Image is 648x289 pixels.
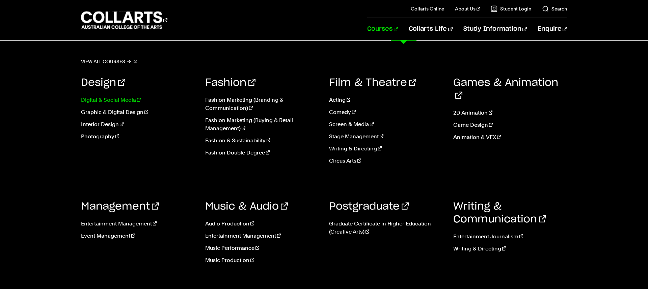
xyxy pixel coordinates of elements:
a: Game Design [453,121,567,129]
a: Music & Audio [205,201,288,212]
a: Animation & VFX [453,133,567,141]
a: Design [81,78,125,88]
a: Postgraduate [329,201,409,212]
a: Entertainment Management [81,220,195,228]
a: View all courses [81,57,137,66]
a: Music Production [205,256,319,264]
a: Graduate Certificate in Higher Education (Creative Arts) [329,220,443,236]
a: Music Performance [205,244,319,252]
a: Writing & Communication [453,201,546,224]
a: Enquire [538,18,567,40]
div: Go to homepage [81,10,167,30]
a: Fashion Marketing (Buying & Retail Management) [205,116,319,133]
a: Graphic & Digital Design [81,108,195,116]
a: Comedy [329,108,443,116]
a: Photography [81,133,195,141]
a: Fashion Marketing (Branding & Communication) [205,96,319,112]
a: Collarts Online [411,5,444,12]
a: Digital & Social Media [81,96,195,104]
a: Interior Design [81,120,195,128]
a: About Us [455,5,480,12]
a: Screen & Media [329,120,443,128]
a: Event Management [81,232,195,240]
a: Writing & Directing [329,145,443,153]
a: Film & Theatre [329,78,416,88]
a: Study Information [463,18,527,40]
a: Stage Management [329,133,443,141]
a: Circus Arts [329,157,443,165]
a: Audio Production [205,220,319,228]
a: Courses [367,18,398,40]
a: Fashion & Sustainability [205,137,319,145]
a: Collarts Life [409,18,452,40]
a: Entertainment Journalism [453,233,567,241]
a: Writing & Directing [453,245,567,253]
a: 2D Animation [453,109,567,117]
a: Management [81,201,159,212]
a: Fashion Double Degree [205,149,319,157]
a: Student Login [491,5,531,12]
a: Games & Animation [453,78,558,101]
a: Acting [329,96,443,104]
a: Search [542,5,567,12]
a: Entertainment Management [205,232,319,240]
a: Fashion [205,78,255,88]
